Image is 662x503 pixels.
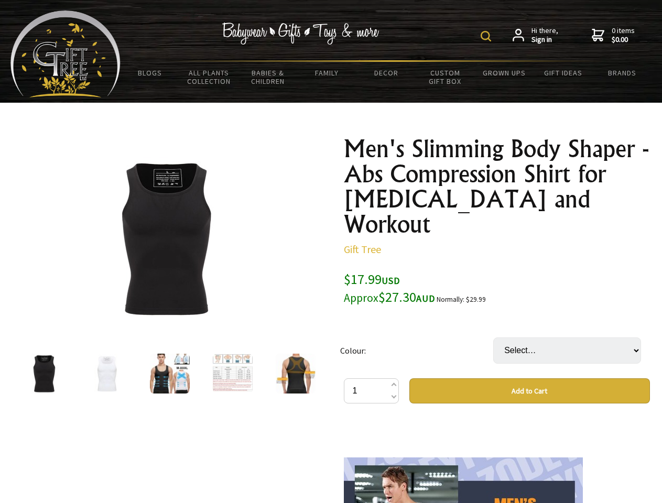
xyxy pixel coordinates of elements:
small: Normally: $29.99 [437,295,486,304]
a: Babies & Children [238,62,298,92]
a: Custom Gift Box [416,62,475,92]
img: Men's Slimming Body Shaper - Abs Compression Shirt for Gynecomastia and Workout [276,354,316,393]
span: USD [382,275,400,287]
img: Men's Slimming Body Shaper - Abs Compression Shirt for Gynecomastia and Workout [84,157,247,320]
span: AUD [416,292,435,304]
a: Grown Ups [474,62,534,84]
a: Brands [593,62,652,84]
strong: $0.00 [612,35,635,45]
a: Decor [356,62,416,84]
small: Approx [344,291,378,305]
span: 0 items [612,26,635,45]
strong: Sign in [531,35,558,45]
img: Men's Slimming Body Shaper - Abs Compression Shirt for Gynecomastia and Workout [24,354,64,393]
span: $17.99 $27.30 [344,270,435,305]
a: Family [298,62,357,84]
a: BLOGS [121,62,180,84]
button: Add to Cart [409,378,650,403]
a: 0 items$0.00 [592,26,635,45]
span: Hi there, [531,26,558,45]
img: Men's Slimming Body Shaper - Abs Compression Shirt for Gynecomastia and Workout [150,354,190,393]
img: Men's Slimming Body Shaper - Abs Compression Shirt for Gynecomastia and Workout [87,354,127,393]
a: Gift Tree [344,243,381,256]
a: All Plants Collection [180,62,239,92]
img: Babyware - Gifts - Toys and more... [10,10,121,97]
h1: Men's Slimming Body Shaper - Abs Compression Shirt for [MEDICAL_DATA] and Workout [344,136,650,237]
img: product search [481,31,491,41]
td: Colour: [340,323,493,378]
img: Men's Slimming Body Shaper - Abs Compression Shirt for Gynecomastia and Workout [213,354,253,393]
img: Babywear - Gifts - Toys & more [222,23,379,45]
a: Hi there,Sign in [513,26,558,45]
a: Gift Ideas [534,62,593,84]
